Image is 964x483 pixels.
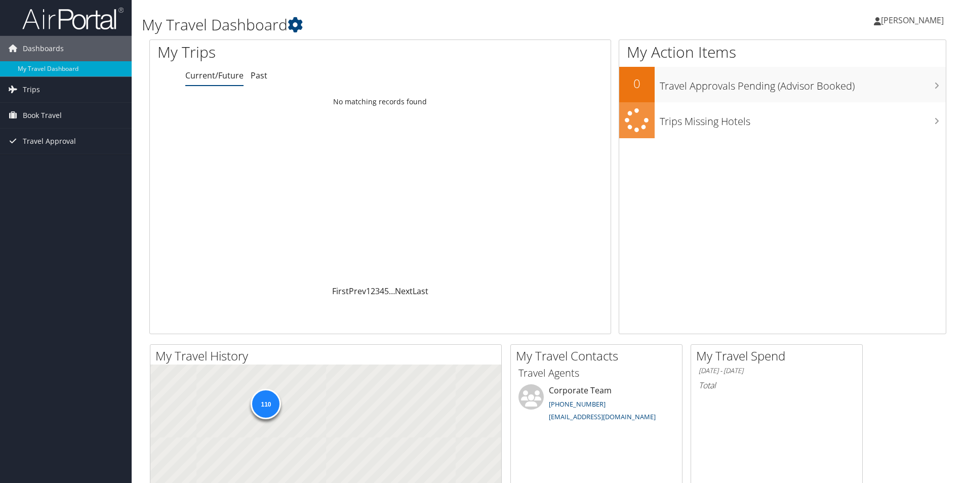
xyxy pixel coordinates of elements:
[874,5,954,35] a: [PERSON_NAME]
[619,75,655,92] h2: 0
[549,399,606,409] a: [PHONE_NUMBER]
[23,129,76,154] span: Travel Approval
[619,67,946,102] a: 0Travel Approvals Pending (Advisor Booked)
[518,366,674,380] h3: Travel Agents
[349,286,366,297] a: Prev
[516,347,682,365] h2: My Travel Contacts
[157,42,411,63] h1: My Trips
[660,74,946,93] h3: Travel Approvals Pending (Advisor Booked)
[371,286,375,297] a: 2
[23,36,64,61] span: Dashboards
[389,286,395,297] span: …
[384,286,389,297] a: 5
[251,70,267,81] a: Past
[142,14,683,35] h1: My Travel Dashboard
[185,70,244,81] a: Current/Future
[22,7,124,30] img: airportal-logo.png
[513,384,679,426] li: Corporate Team
[380,286,384,297] a: 4
[375,286,380,297] a: 3
[881,15,944,26] span: [PERSON_NAME]
[619,42,946,63] h1: My Action Items
[395,286,413,297] a: Next
[699,366,855,376] h6: [DATE] - [DATE]
[366,286,371,297] a: 1
[549,412,656,421] a: [EMAIL_ADDRESS][DOMAIN_NAME]
[696,347,862,365] h2: My Travel Spend
[23,103,62,128] span: Book Travel
[155,347,501,365] h2: My Travel History
[619,102,946,138] a: Trips Missing Hotels
[413,286,428,297] a: Last
[660,109,946,129] h3: Trips Missing Hotels
[332,286,349,297] a: First
[699,380,855,391] h6: Total
[23,77,40,102] span: Trips
[150,93,611,111] td: No matching records found
[251,388,281,419] div: 110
